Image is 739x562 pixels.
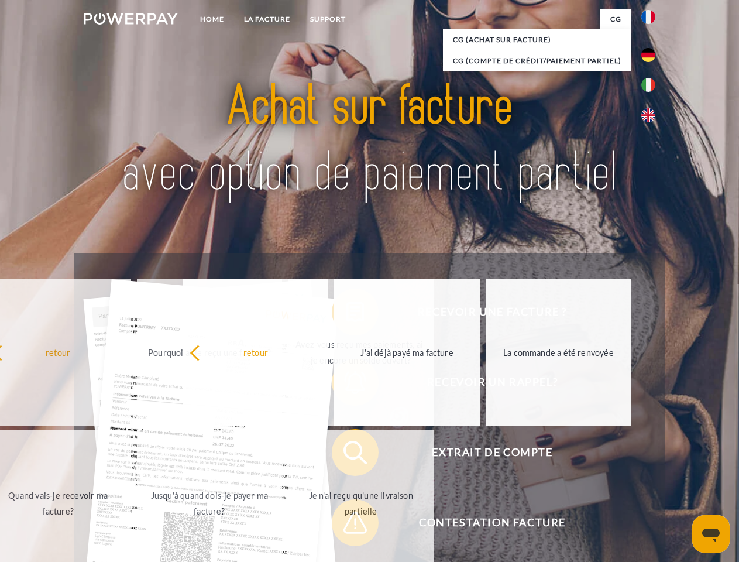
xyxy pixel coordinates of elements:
a: CG [600,9,631,30]
div: Pourquoi ai-je reçu une facture? [144,344,276,360]
span: Contestation Facture [349,499,635,546]
div: retour [190,344,321,360]
iframe: Bouton de lancement de la fenêtre de messagerie [692,515,730,553]
button: Contestation Facture [332,499,636,546]
button: Extrait de compte [332,429,636,476]
img: it [641,78,655,92]
div: Je n'ai reçu qu'une livraison partielle [295,488,427,519]
img: title-powerpay_fr.svg [112,56,627,224]
div: Jusqu'à quand dois-je payer ma facture? [144,488,276,519]
div: La commande a été renvoyée [493,344,624,360]
img: logo-powerpay-white.svg [84,13,178,25]
span: Extrait de compte [349,429,635,476]
a: Support [300,9,356,30]
a: LA FACTURE [234,9,300,30]
a: CG (achat sur facture) [443,29,631,50]
img: en [641,108,655,122]
a: CG (Compte de crédit/paiement partiel) [443,50,631,71]
div: J'ai déjà payé ma facture [341,344,473,360]
a: Home [190,9,234,30]
img: de [641,48,655,62]
img: fr [641,10,655,24]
